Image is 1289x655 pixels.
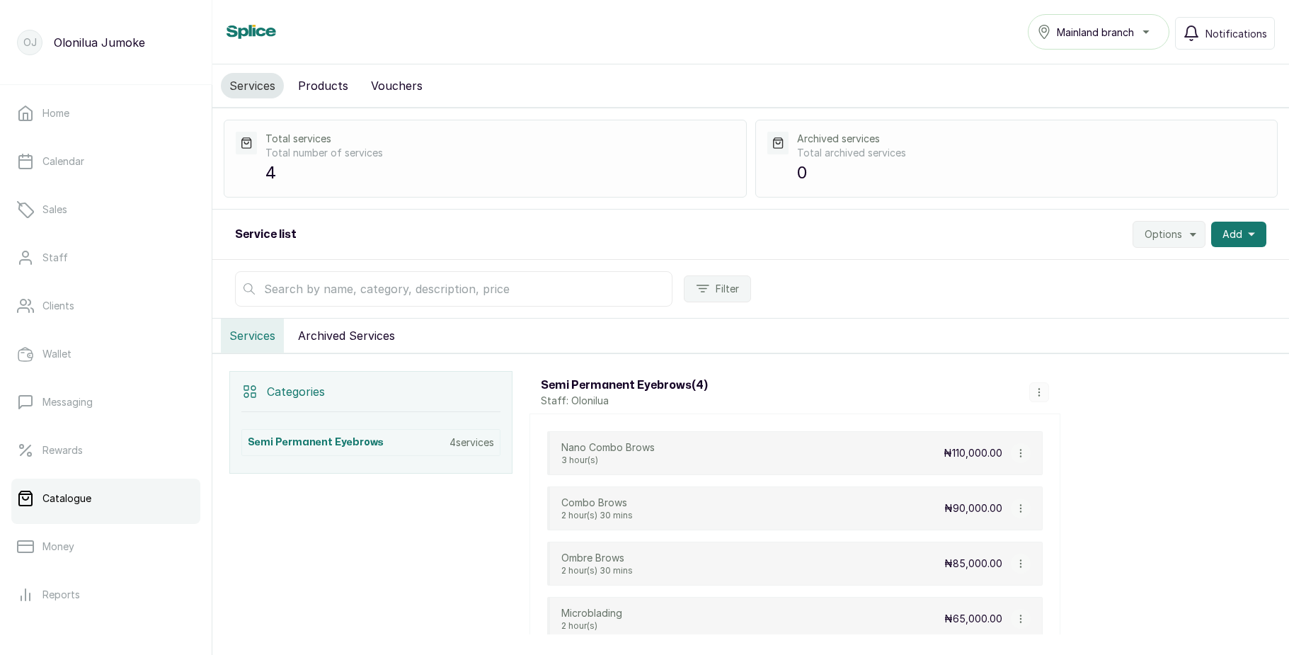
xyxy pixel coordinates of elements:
[11,238,200,278] a: Staff
[561,551,633,576] div: Ombre Brows2 hour(s) 30 mins
[561,551,633,565] p: Ombre Brows
[541,394,708,408] p: Staff: Olonilua
[248,435,384,450] h3: Semi permanent eyebrows
[1205,26,1267,41] span: Notifications
[541,377,708,394] h3: Semi permanent eyebrows ( 4 )
[1222,227,1242,241] span: Add
[1057,25,1134,40] span: Mainland branch
[561,440,655,466] div: Nano Combo Brows3 hour(s)
[23,35,37,50] p: OJ
[11,382,200,422] a: Messaging
[42,347,71,361] p: Wallet
[42,251,68,265] p: Staff
[11,286,200,326] a: Clients
[235,271,672,307] input: Search by name, category, description, price
[797,146,1266,160] p: Total archived services
[42,203,67,217] p: Sales
[42,299,74,313] p: Clients
[265,132,734,146] p: Total services
[944,501,1002,516] p: ₦90,000.00
[684,275,751,302] button: Filter
[221,73,284,98] button: Services
[290,73,357,98] button: Products
[11,431,200,470] a: Rewards
[944,446,1002,460] p: ₦110,000.00
[42,491,91,506] p: Catalogue
[54,34,145,51] p: Olonilua Jumoke
[267,383,325,400] p: Categories
[561,565,633,576] p: 2 hour(s) 30 mins
[11,190,200,229] a: Sales
[1145,227,1182,241] span: Options
[1028,14,1169,50] button: Mainland branch
[561,606,622,620] p: Microblading
[11,142,200,181] a: Calendar
[797,160,1266,186] p: 0
[1133,221,1205,248] button: Options
[561,440,655,455] p: Nano Combo Brows
[42,443,83,457] p: Rewards
[561,496,633,521] div: Combo Brows2 hour(s) 30 mins
[290,319,403,353] button: Archived Services
[42,588,80,602] p: Reports
[11,479,200,518] a: Catalogue
[561,620,622,632] p: 2 hour(s)
[449,435,494,450] p: 4 services
[265,160,734,186] p: 4
[362,73,431,98] button: Vouchers
[944,557,1002,571] p: ₦85,000.00
[716,282,739,296] span: Filter
[561,510,633,521] p: 2 hour(s) 30 mins
[221,319,284,353] button: Services
[42,106,69,120] p: Home
[11,575,200,615] a: Reports
[42,395,93,409] p: Messaging
[11,527,200,566] a: Money
[561,496,633,510] p: Combo Brows
[1175,17,1275,50] button: Notifications
[11,334,200,374] a: Wallet
[797,132,1266,146] p: Archived services
[561,455,655,466] p: 3 hour(s)
[561,606,622,632] div: Microblading2 hour(s)
[265,146,734,160] p: Total number of services
[42,540,74,554] p: Money
[42,154,84,169] p: Calendar
[235,226,297,243] h2: Service list
[11,93,200,133] a: Home
[944,612,1002,626] p: ₦65,000.00
[1211,222,1266,247] button: Add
